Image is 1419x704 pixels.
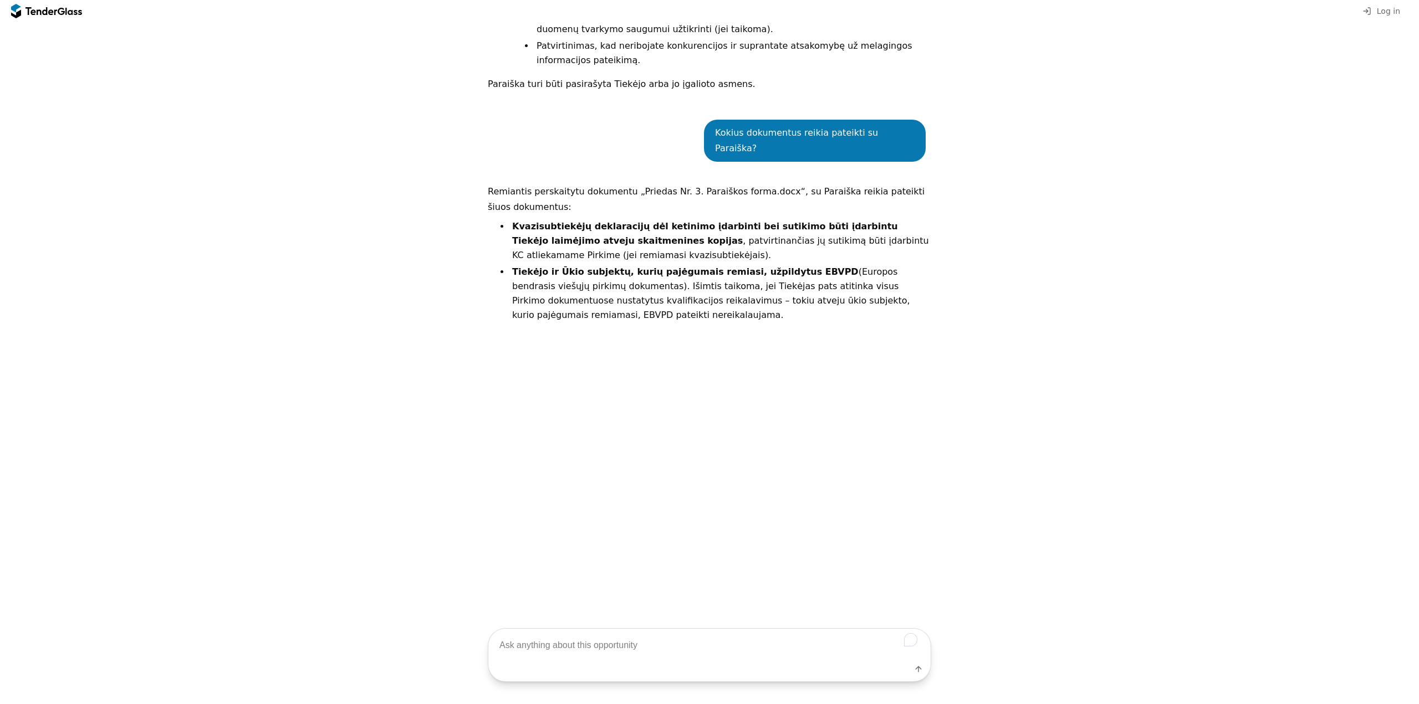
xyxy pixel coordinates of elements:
textarea: To enrich screen reader interactions, please activate Accessibility in Grammarly extension settings [488,629,931,661]
span: Log in [1377,7,1400,16]
strong: Kvazisubtiekėjų deklaracijų dėl ketinimo įdarbinti bei sutikimo būti įdarbintu Tiekėjo laimėjimo ... [512,221,898,246]
p: Paraiška turi būti pasirašyta Tiekėjo arba jo įgalioto asmens. [488,76,931,92]
li: (Europos bendrasis viešųjų pirkimų dokumentas). Išimtis taikoma, jei Tiekėjas pats atitinka visus... [510,265,931,322]
div: Kokius dokumentus reikia pateikti su Paraiška? [715,125,915,156]
p: Remiantis perskaitytu dokumentu „Priedas Nr. 3. Paraiškos forma.docx“, su Paraiška reikia pateikt... [488,184,931,215]
strong: Tiekėjo ir Ūkio subjektų, kurių pajėgumais remiasi, užpildytus EBVPD [512,266,859,277]
li: Patvirtinimas, kad neribojate konkurencijos ir suprantate atsakomybę už melagingos informacijos p... [534,39,931,68]
button: Log in [1359,4,1403,18]
li: , patvirtinančias jų sutikimą būti įdarbintu KC atliekamame Pirkime (jei remiamasi kvazisubtiekėj... [510,219,931,263]
li: Patvirtinimas, kad turite pakankamai ekspertinių žinių, išteklių ir patikimumo asmens duomenų tva... [534,8,931,37]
